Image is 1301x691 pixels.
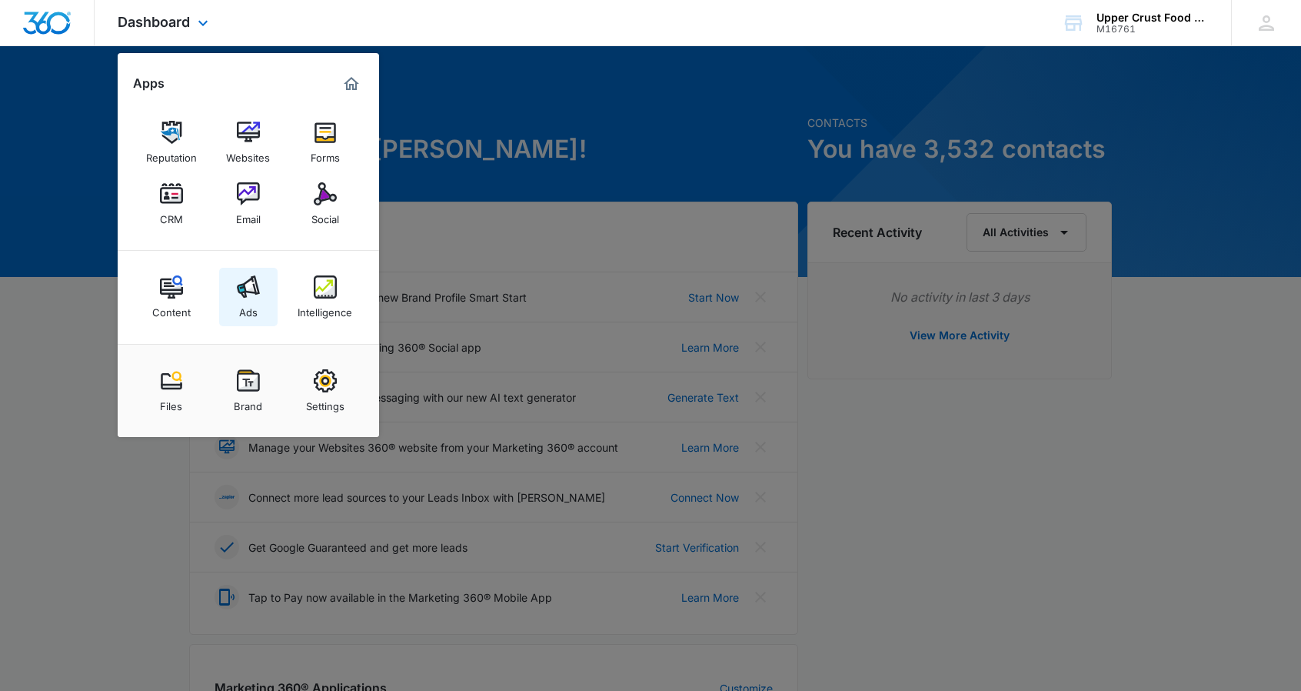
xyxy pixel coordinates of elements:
a: Intelligence [296,268,354,326]
div: account name [1096,12,1209,24]
div: Email [236,205,261,225]
div: CRM [160,205,183,225]
a: Social [296,175,354,233]
a: Files [142,362,201,420]
div: Intelligence [298,299,352,319]
div: Settings [306,392,344,412]
div: Social [311,205,339,225]
div: Forms [311,144,340,164]
div: account id [1096,24,1209,35]
span: Dashboard [118,14,190,30]
div: Brand [234,392,262,412]
div: Files [160,392,182,412]
div: Content [152,299,191,319]
div: Reputation [146,144,197,164]
a: Email [219,175,278,233]
a: Ads [219,268,278,326]
a: Websites [219,113,278,172]
a: Settings [296,362,354,420]
a: CRM [142,175,201,233]
a: Brand [219,362,278,420]
div: Ads [239,299,258,319]
a: Forms [296,113,354,172]
a: Content [142,268,201,326]
a: Marketing 360® Dashboard [339,72,364,96]
a: Reputation [142,113,201,172]
h2: Apps [133,76,165,91]
div: Websites [226,144,270,164]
